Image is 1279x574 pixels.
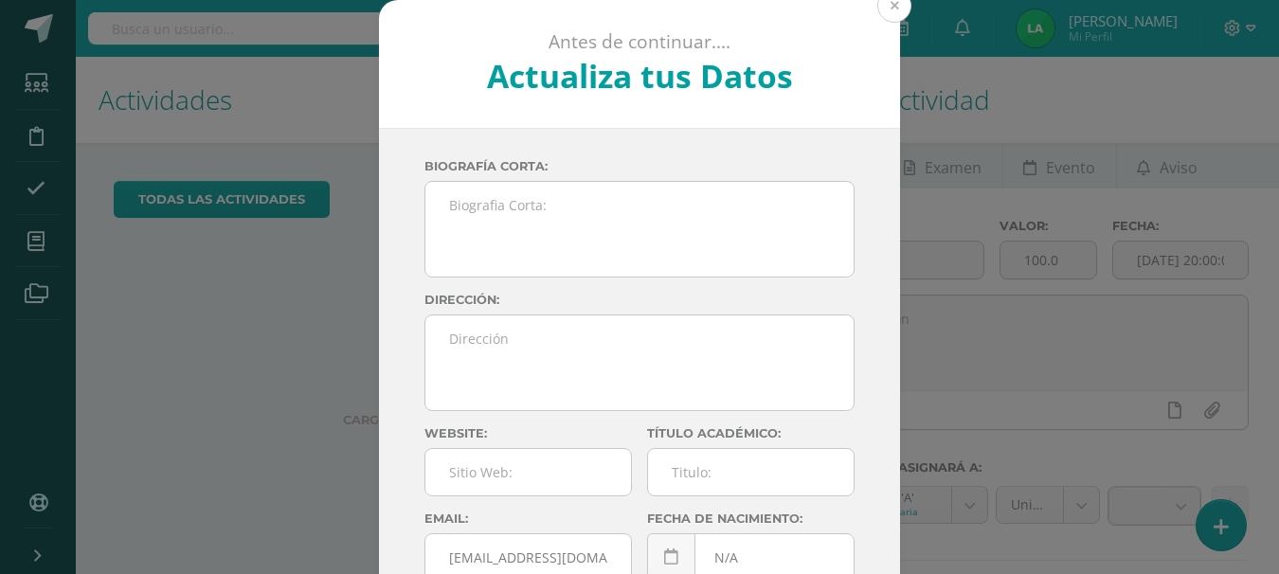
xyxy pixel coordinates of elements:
[424,293,855,307] label: Dirección:
[424,426,632,440] label: Website:
[648,449,854,495] input: Titulo:
[647,511,855,526] label: Fecha de nacimiento:
[647,426,855,440] label: Título académico:
[424,511,632,526] label: Email:
[424,159,855,173] label: Biografía corta:
[430,30,850,54] p: Antes de continuar....
[425,449,631,495] input: Sitio Web:
[430,54,850,98] h2: Actualiza tus Datos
